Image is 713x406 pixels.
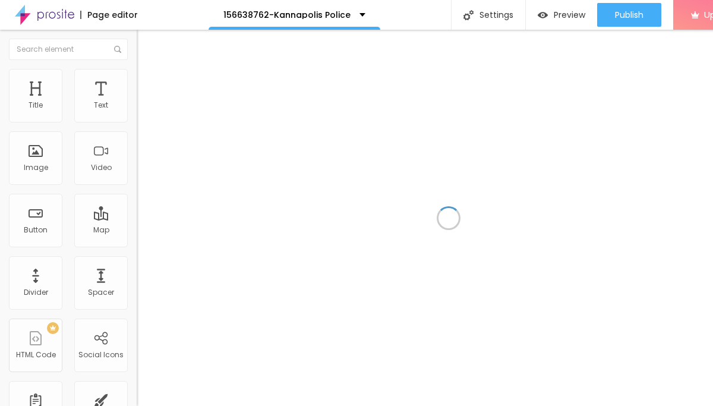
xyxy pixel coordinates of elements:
button: Publish [597,3,661,27]
input: Search element [9,39,128,60]
div: Page editor [80,11,138,19]
button: Preview [526,3,597,27]
img: Icone [463,10,474,20]
span: Publish [615,10,643,20]
span: Preview [554,10,585,20]
div: Map [93,226,109,234]
div: Text [94,101,108,109]
div: Spacer [88,288,114,297]
p: 156638762-Kannapolis Police [223,11,351,19]
div: Button [24,226,48,234]
div: Video [91,163,112,172]
div: Title [29,101,43,109]
div: Social Icons [78,351,124,359]
div: Image [24,163,48,172]
div: HTML Code [16,351,56,359]
img: view-1.svg [538,10,548,20]
img: Icone [114,46,121,53]
div: Divider [24,288,48,297]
